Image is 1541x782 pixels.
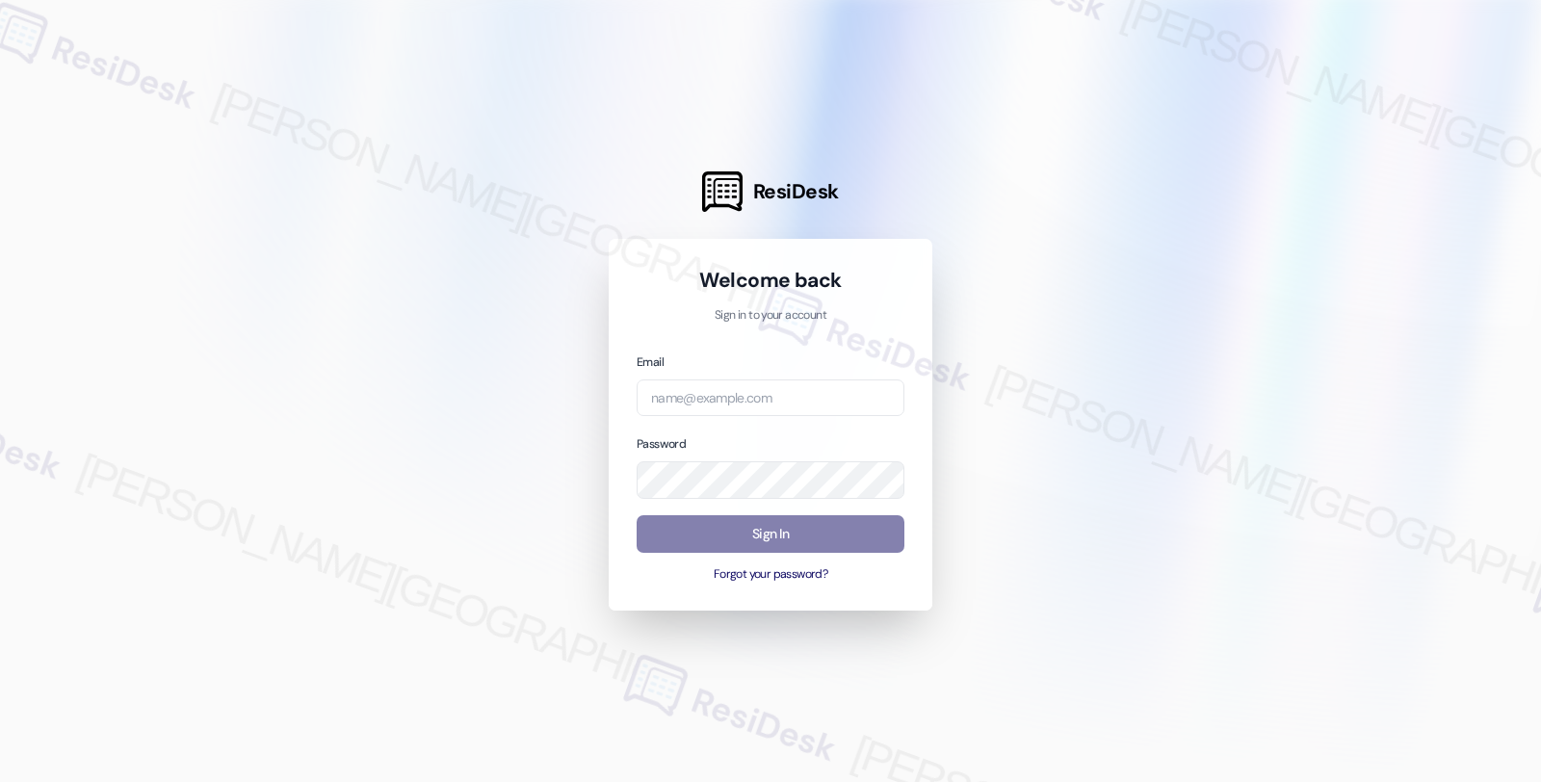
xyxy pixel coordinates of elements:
[702,171,743,212] img: ResiDesk Logo
[637,354,664,370] label: Email
[637,566,904,584] button: Forgot your password?
[637,379,904,417] input: name@example.com
[637,307,904,325] p: Sign in to your account
[637,436,686,452] label: Password
[637,515,904,553] button: Sign In
[753,178,839,205] span: ResiDesk
[637,267,904,294] h1: Welcome back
